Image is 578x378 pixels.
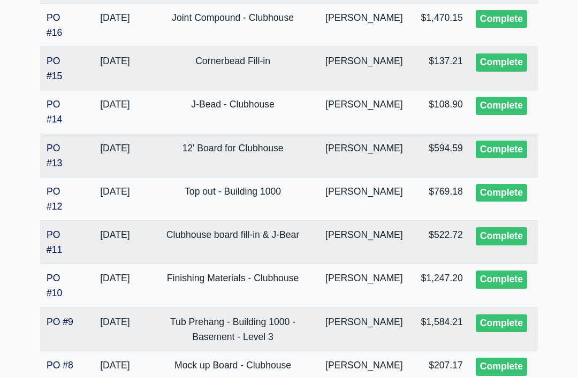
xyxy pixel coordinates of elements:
td: [PERSON_NAME] [319,4,409,47]
td: $1,584.21 [409,308,469,351]
a: PO #8 [47,360,73,371]
td: [DATE] [83,134,147,178]
a: PO #16 [47,13,62,38]
div: Complete [476,141,527,159]
td: [DATE] [83,91,147,134]
td: Finishing Materials - Clubhouse [147,265,319,308]
a: PO #12 [47,187,62,212]
td: Joint Compound - Clubhouse [147,4,319,47]
td: Clubhouse board fill-in & J-Bear [147,221,319,265]
a: PO #11 [47,230,62,256]
td: [DATE] [83,47,147,90]
td: [DATE] [83,4,147,47]
div: Complete [476,228,527,246]
div: Complete [476,11,527,29]
div: Complete [476,315,527,333]
td: [DATE] [83,221,147,265]
td: $522.72 [409,221,469,265]
td: [PERSON_NAME] [319,221,409,265]
a: PO #14 [47,99,62,125]
td: [PERSON_NAME] [319,178,409,221]
td: $108.90 [409,91,469,134]
td: $1,247.20 [409,265,469,308]
a: PO #9 [47,317,73,328]
td: [DATE] [83,265,147,308]
a: PO #10 [47,273,62,299]
td: [PERSON_NAME] [319,308,409,351]
td: Top out - Building 1000 [147,178,319,221]
td: $594.59 [409,134,469,178]
td: [PERSON_NAME] [319,265,409,308]
div: Complete [476,358,527,376]
td: [PERSON_NAME] [319,47,409,90]
td: Tub Prehang - Building 1000 - Basement - Level 3 [147,308,319,351]
td: 12' Board for Clubhouse [147,134,319,178]
div: Complete [476,54,527,72]
div: Complete [476,271,527,289]
td: [DATE] [83,178,147,221]
td: [PERSON_NAME] [319,91,409,134]
td: J-Bead - Clubhouse [147,91,319,134]
div: Complete [476,184,527,203]
a: PO #13 [47,143,62,169]
td: Cornerbead Fill-in [147,47,319,90]
td: $1,470.15 [409,4,469,47]
a: PO #15 [47,56,62,82]
div: Complete [476,97,527,115]
td: [DATE] [83,308,147,351]
td: [PERSON_NAME] [319,134,409,178]
td: $137.21 [409,47,469,90]
td: $769.18 [409,178,469,221]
